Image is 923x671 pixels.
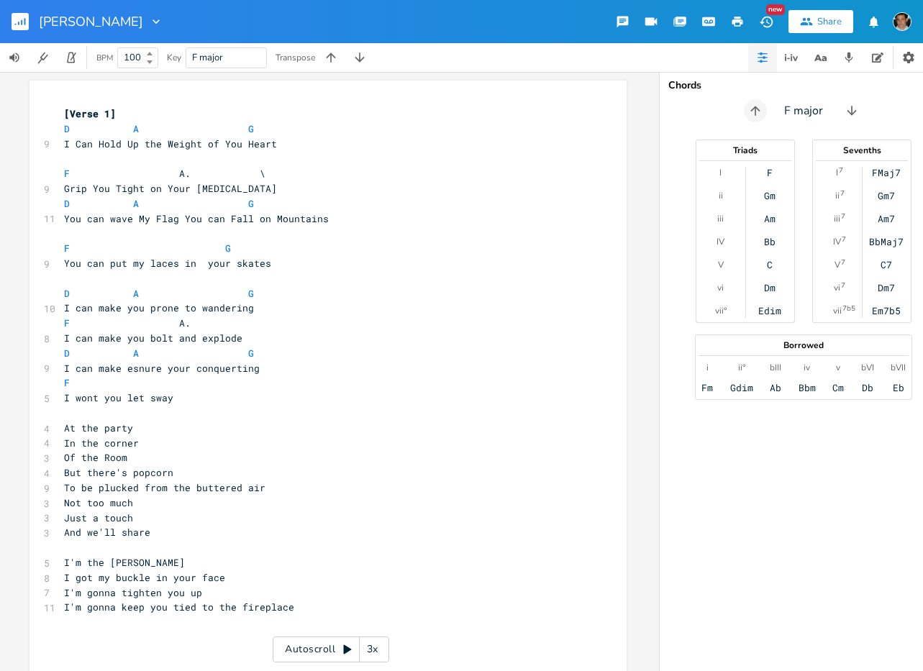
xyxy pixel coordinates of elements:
[64,601,294,613] span: I'm gonna keep you tied to the fireplace
[248,197,254,210] span: G
[64,122,70,135] span: D
[248,287,254,300] span: G
[834,282,840,293] div: vi
[64,137,277,150] span: I Can Hold Up the Weight of You Heart
[64,571,225,584] span: I got my buckle in your face
[881,259,892,270] div: C7
[133,197,139,210] span: A
[64,257,271,270] span: You can put my laces in your skates
[841,211,845,222] sup: 7
[764,190,776,201] div: Gm
[738,362,745,373] div: ii°
[64,556,185,569] span: I'm the [PERSON_NAME]
[64,466,173,479] span: But there's popcorn
[64,287,70,300] span: D
[835,190,840,201] div: ii
[842,234,846,245] sup: 7
[758,305,781,316] div: Edim
[841,257,845,268] sup: 7
[833,305,842,316] div: vii
[96,54,113,62] div: BPM
[64,107,116,120] span: [Verse 1]
[872,305,901,316] div: Em7b5
[764,213,776,224] div: Am
[64,332,242,344] span: I can make you bolt and explode
[718,259,724,270] div: V
[133,122,139,135] span: A
[133,287,139,300] span: A
[64,212,329,225] span: You can wave My Flag You can Fall on Mountains
[64,437,139,449] span: In the corner
[717,236,724,247] div: IV
[64,167,265,180] span: A. \
[767,259,773,270] div: C
[872,167,901,178] div: FMaj7
[696,341,911,350] div: Borrowed
[64,316,70,329] span: F
[706,362,709,373] div: i
[861,362,874,373] div: bVI
[64,301,254,314] span: I can make you prone to wandering
[878,213,895,224] div: Am7
[832,382,844,393] div: Cm
[764,236,776,247] div: Bb
[39,15,143,28] span: [PERSON_NAME]
[836,167,838,178] div: I
[878,282,895,293] div: Dm7
[64,511,133,524] span: Just a touch
[841,280,845,291] sup: 7
[167,53,181,62] div: Key
[64,197,70,210] span: D
[64,182,277,195] span: Grip You Tight on Your [MEDICAL_DATA]
[817,15,842,28] div: Share
[715,305,727,316] div: vii°
[719,190,723,201] div: ii
[784,103,823,119] span: F major
[717,282,724,293] div: vi
[64,421,133,434] span: At the party
[752,9,781,35] button: New
[64,496,133,509] span: Not too much
[64,347,70,360] span: D
[64,586,202,599] span: I'm gonna tighten you up
[192,51,223,64] span: F major
[770,362,781,373] div: bIII
[64,376,70,389] span: F
[840,188,845,199] sup: 7
[225,242,231,255] span: G
[696,146,794,155] div: Triads
[273,636,389,662] div: Autoscroll
[730,382,753,393] div: Gdim
[64,391,173,404] span: I wont you let sway
[64,167,70,180] span: F
[701,382,713,393] div: Fm
[719,167,722,178] div: I
[717,213,724,224] div: iii
[64,481,265,494] span: To be plucked from the buttered air
[276,53,315,62] div: Transpose
[842,303,855,314] sup: 7b5
[839,165,843,176] sup: 7
[133,347,139,360] span: A
[248,347,254,360] span: G
[360,636,386,662] div: 3x
[835,259,840,270] div: V
[799,382,816,393] div: Bbm
[878,190,895,201] div: Gm7
[834,213,840,224] div: iii
[766,4,785,15] div: New
[770,382,781,393] div: Ab
[862,382,873,393] div: Db
[893,382,904,393] div: Eb
[767,167,773,178] div: F
[64,242,70,255] span: F
[764,282,776,293] div: Dm
[833,236,841,247] div: IV
[893,12,911,31] img: John Pick
[788,10,853,33] button: Share
[813,146,911,155] div: Sevenths
[64,451,127,464] span: Of the Room
[248,122,254,135] span: G
[891,362,906,373] div: bVII
[64,526,150,539] span: And we'll share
